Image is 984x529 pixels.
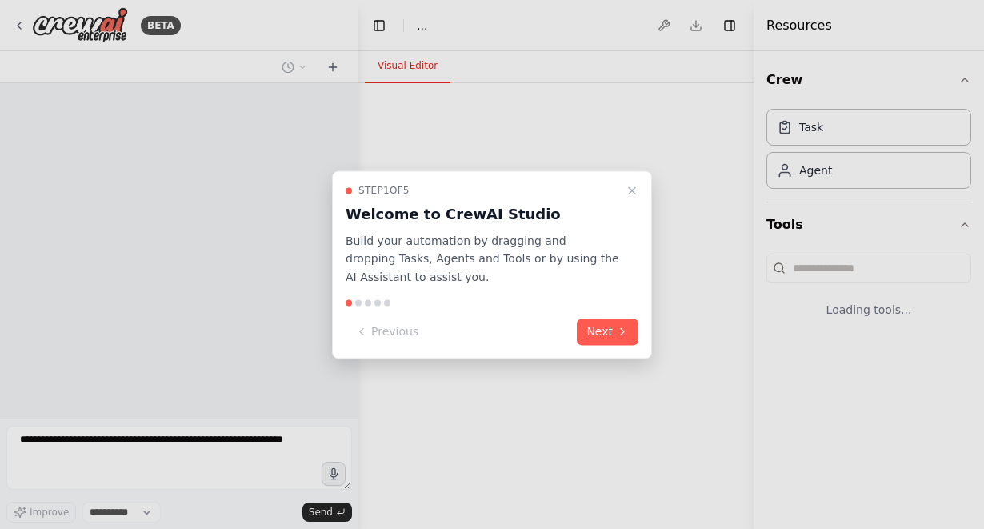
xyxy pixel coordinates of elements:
[346,319,428,345] button: Previous
[358,184,410,197] span: Step 1 of 5
[577,319,638,345] button: Next
[622,181,642,200] button: Close walkthrough
[346,203,619,226] h3: Welcome to CrewAI Studio
[368,14,390,37] button: Hide left sidebar
[346,232,619,287] p: Build your automation by dragging and dropping Tasks, Agents and Tools or by using the AI Assista...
